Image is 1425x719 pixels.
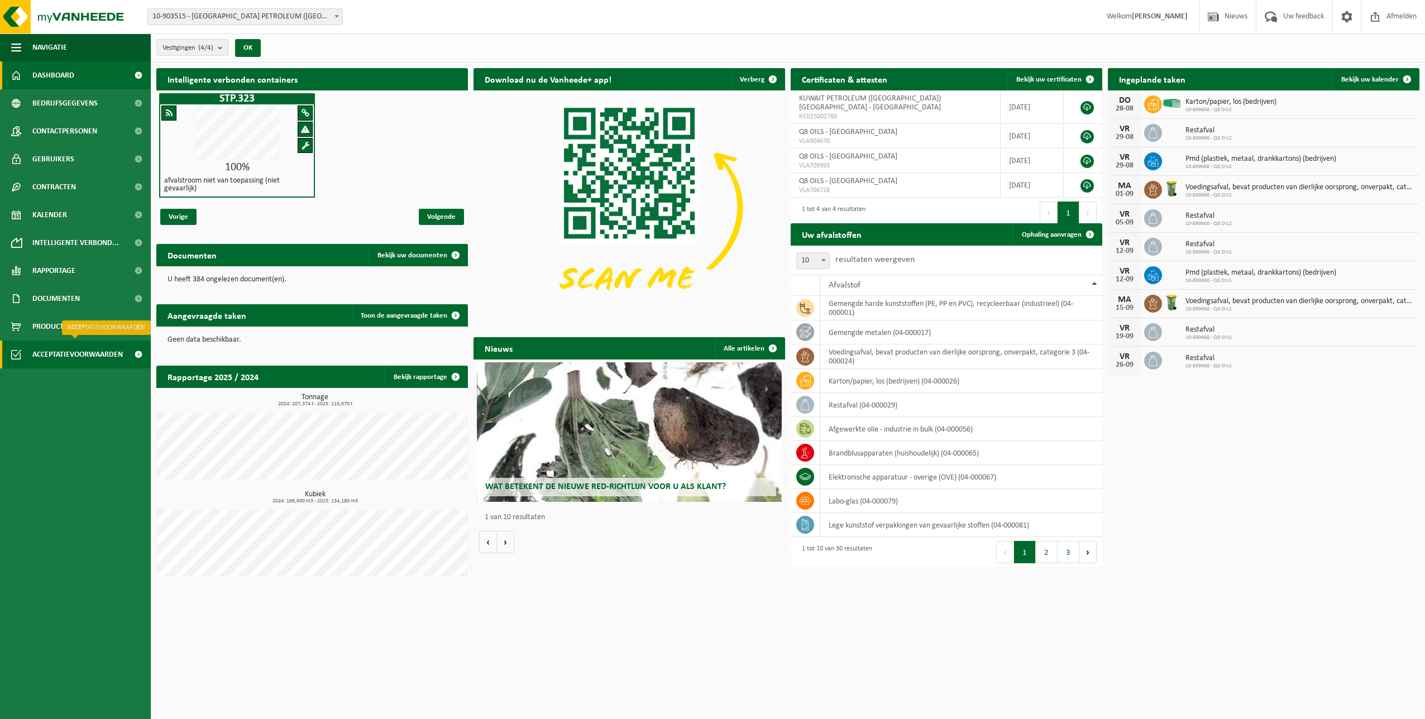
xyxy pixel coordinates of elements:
[156,366,270,387] h2: Rapportage 2025 / 2024
[32,341,123,368] span: Acceptatievoorwaarden
[1185,192,1414,199] span: 10-899668 - Q8 OILS
[352,304,467,327] a: Toon de aangevraagde taken
[799,94,941,112] span: KUWAIT PETROLEUM ([GEOGRAPHIC_DATA]) [GEOGRAPHIC_DATA] - [GEOGRAPHIC_DATA]
[1108,68,1197,90] h2: Ingeplande taken
[820,369,1102,393] td: karton/papier, los (bedrijven) (04-000026)
[820,393,1102,417] td: restafval (04-000029)
[1113,124,1136,133] div: VR
[1185,325,1232,334] span: Restafval
[168,276,457,284] p: U heeft 384 ongelezen document(en).
[1058,202,1079,224] button: 1
[419,209,464,225] span: Volgende
[485,514,780,521] p: 1 van 10 resultaten
[1185,98,1276,107] span: Karton/papier, los (bedrijven)
[1016,76,1082,83] span: Bekijk uw certificaten
[32,285,80,313] span: Documenten
[740,76,764,83] span: Verberg
[1185,126,1232,135] span: Restafval
[156,39,228,56] button: Vestigingen(4/4)
[377,252,447,259] span: Bekijk uw documenten
[156,68,468,90] h2: Intelligente verbonden containers
[731,68,784,90] button: Verberg
[1113,190,1136,198] div: 01-09
[474,337,524,359] h2: Nieuws
[1185,240,1232,249] span: Restafval
[820,441,1102,465] td: brandblusapparaten (huishoudelijk) (04-000065)
[996,541,1014,563] button: Previous
[1113,361,1136,369] div: 26-09
[32,89,98,117] span: Bedrijfsgegevens
[1113,247,1136,255] div: 12-09
[32,229,119,257] span: Intelligente verbond...
[1185,183,1414,192] span: Voedingsafval, bevat producten van dierlijke oorsprong, onverpakt, categorie 3
[1162,179,1181,198] img: WB-0140-HPE-GN-50
[148,9,342,25] span: 10-903515 - KUWAIT PETROLEUM (BELGIUM) NV - ANTWERPEN
[1185,107,1276,113] span: 10-899668 - Q8 OILS
[1113,133,1136,141] div: 29-08
[820,417,1102,441] td: afgewerkte olie - industrie in bulk (04-000056)
[1007,68,1101,90] a: Bekijk uw certificaten
[799,177,897,185] span: Q8 OILS - [GEOGRAPHIC_DATA]
[1013,223,1101,246] a: Ophaling aanvragen
[1113,219,1136,227] div: 05-09
[160,162,314,173] div: 100%
[1113,96,1136,105] div: DO
[32,313,83,341] span: Product Shop
[791,223,873,245] h2: Uw afvalstoffen
[32,61,74,89] span: Dashboard
[796,252,830,269] span: 10
[1001,90,1064,124] td: [DATE]
[715,337,784,359] a: Alle artikelen
[1185,363,1232,370] span: 10-899668 - Q8 OILS
[1001,173,1064,198] td: [DATE]
[1022,231,1082,238] span: Ophaling aanvragen
[799,152,897,161] span: Q8 OILS - [GEOGRAPHIC_DATA]
[1185,249,1232,256] span: 10-899668 - Q8 OILS
[1113,333,1136,341] div: 19-09
[1185,155,1336,164] span: Pmd (plastiek, metaal, drankkartons) (bedrijven)
[160,209,197,225] span: Vorige
[1185,212,1232,221] span: Restafval
[162,498,468,504] span: 2024: 199,600 m3 - 2025: 134,180 m3
[1014,541,1036,563] button: 1
[1113,295,1136,304] div: MA
[32,257,75,285] span: Rapportage
[1185,306,1414,313] span: 10-899668 - Q8 OILS
[477,362,782,502] a: Wat betekent de nieuwe RED-richtlijn voor u als klant?
[1185,269,1336,277] span: Pmd (plastiek, metaal, drankkartons) (bedrijven)
[32,173,76,201] span: Contracten
[156,304,257,326] h2: Aangevraagde taken
[799,161,992,170] span: VLA709393
[829,281,860,290] span: Afvalstof
[1113,162,1136,170] div: 29-08
[791,68,898,90] h2: Certificaten & attesten
[1113,181,1136,190] div: MA
[820,320,1102,344] td: gemengde metalen (04-000017)
[32,117,97,145] span: Contactpersonen
[32,145,74,173] span: Gebruikers
[32,201,67,229] span: Kalender
[1040,202,1058,224] button: Previous
[474,90,785,324] img: Download de VHEPlus App
[385,366,467,388] a: Bekijk rapportage
[1185,334,1232,341] span: 10-899668 - Q8 OILS
[235,39,261,57] button: OK
[1113,324,1136,333] div: VR
[162,40,213,56] span: Vestigingen
[474,68,623,90] h2: Download nu de Vanheede+ app!
[198,44,213,51] count: (4/4)
[799,186,992,195] span: VLA706728
[369,244,467,266] a: Bekijk uw documenten
[796,200,865,225] div: 1 tot 4 van 4 resultaten
[162,491,468,504] h3: Kubiek
[1113,153,1136,162] div: VR
[797,253,829,269] span: 10
[1185,277,1336,284] span: 10-899668 - Q8 OILS
[820,513,1102,537] td: lege kunststof verpakkingen van gevaarlijke stoffen (04-000081)
[799,137,992,146] span: VLA904670
[1113,267,1136,276] div: VR
[164,177,310,193] h4: afvalstroom niet van toepassing (niet gevaarlijk)
[1162,98,1181,108] img: HK-XP-30-GN-00
[1079,541,1097,563] button: Next
[1185,164,1336,170] span: 10-899668 - Q8 OILS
